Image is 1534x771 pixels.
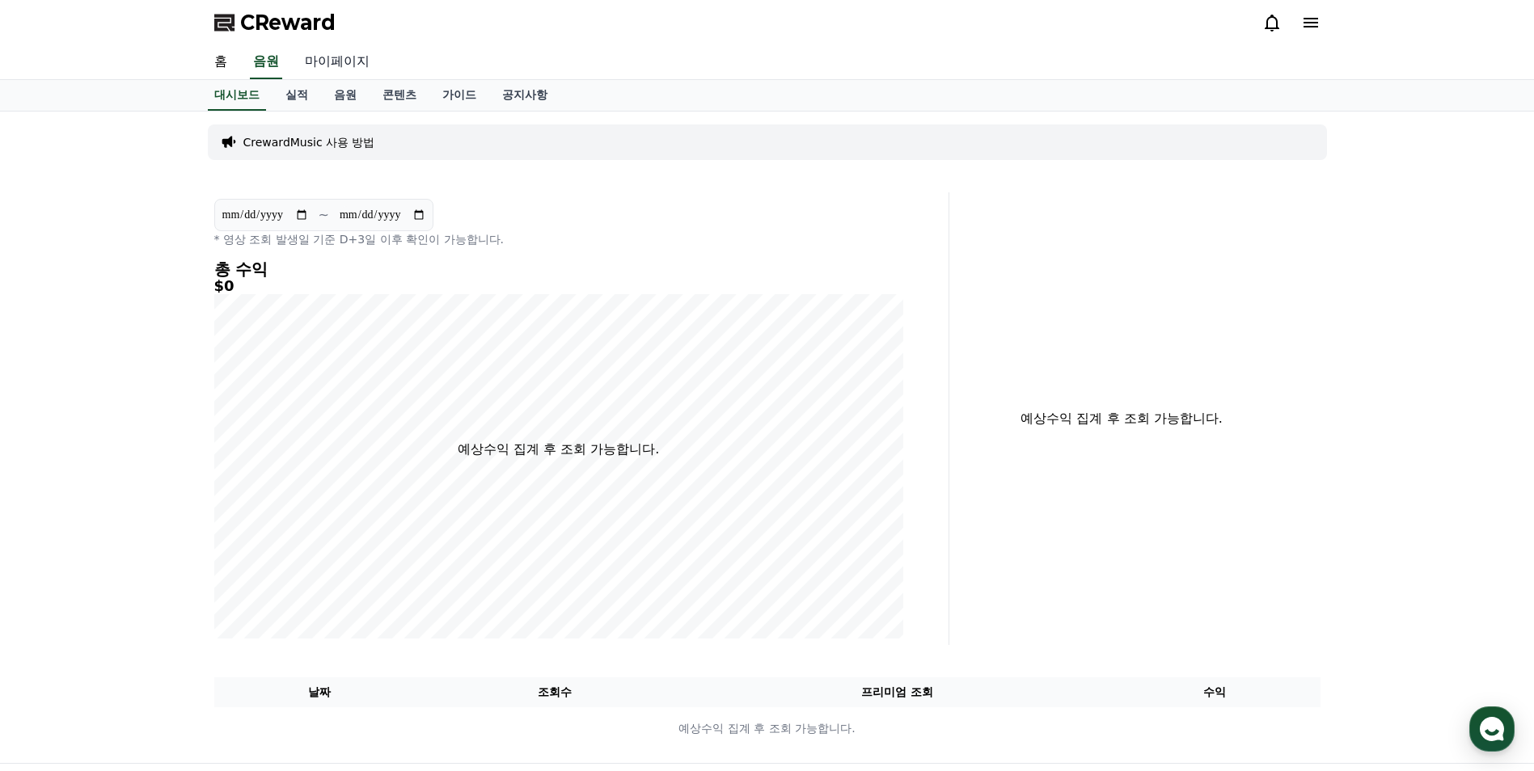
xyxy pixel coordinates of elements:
[215,720,1320,737] p: 예상수익 집계 후 조회 가능합니다.
[319,205,329,225] p: ~
[214,677,425,707] th: 날짜
[685,677,1109,707] th: 프리미엄 조회
[429,80,489,111] a: 가이드
[273,80,321,111] a: 실적
[1109,677,1321,707] th: 수익
[321,80,370,111] a: 음원
[243,134,375,150] a: CrewardMusic 사용 방법
[370,80,429,111] a: 콘텐츠
[208,80,266,111] a: 대시보드
[201,45,240,79] a: 홈
[489,80,560,111] a: 공지사항
[458,440,659,459] p: 예상수익 집계 후 조회 가능합니다.
[240,10,336,36] span: CReward
[214,260,903,278] h4: 총 수익
[107,512,209,553] a: 대화
[214,278,903,294] h5: $0
[292,45,382,79] a: 마이페이지
[209,512,311,553] a: 설정
[148,537,167,550] span: 대화
[250,537,269,550] span: 설정
[962,409,1282,428] p: 예상수익 집계 후 조회 가능합니다.
[214,10,336,36] a: CReward
[214,231,903,247] p: * 영상 조회 발생일 기준 D+3일 이후 확인이 가능합니다.
[51,537,61,550] span: 홈
[250,45,282,79] a: 음원
[425,677,684,707] th: 조회수
[5,512,107,553] a: 홈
